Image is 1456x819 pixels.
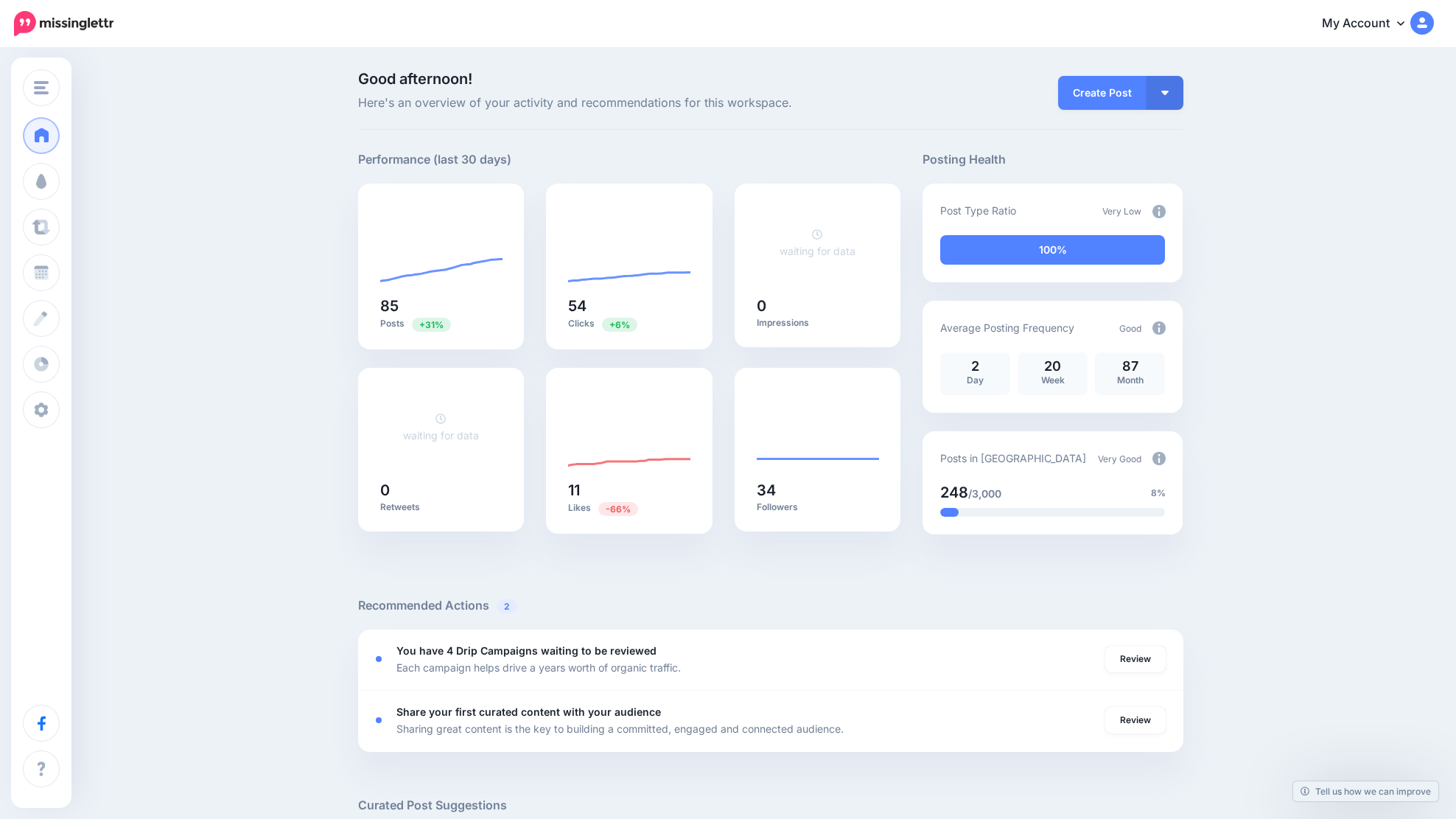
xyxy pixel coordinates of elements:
[1117,374,1144,386] span: Month
[568,501,690,515] p: Likes
[940,450,1086,467] p: Posts in [GEOGRAPHIC_DATA]
[940,319,1074,336] p: Average Posting Frequency
[403,412,479,442] a: waiting for data
[568,317,690,331] p: Clicks
[1161,91,1169,95] img: arrow-down-white.png
[757,317,879,329] p: Impressions
[396,720,844,737] p: Sharing great content is the key to building a committed, engaged and connected audience.
[412,318,451,332] span: Previous period: 65
[1105,707,1166,733] a: Review
[757,299,879,313] h5: 0
[396,705,661,718] b: Share your first curated content with your audience
[967,374,984,386] span: Day
[396,644,657,657] b: You have 4 Drip Campaigns waiting to be reviewed
[940,508,958,517] div: 8% of your posts in the last 30 days have been from Drip Campaigns
[396,659,681,676] p: Each campaign helps drive a years worth of organic traffic.
[940,202,1016,219] p: Post Type Ratio
[598,502,638,516] span: Previous period: 32
[1307,6,1434,42] a: My Account
[1098,453,1141,464] span: Very Good
[380,317,503,331] p: Posts
[948,360,1003,373] p: 2
[568,483,690,498] h5: 11
[1151,486,1166,501] span: 8%
[940,484,968,501] span: 248
[968,487,1001,500] span: /3,000
[14,11,113,36] img: Missinglettr
[380,501,503,513] p: Retweets
[1152,452,1166,465] img: info-circle-grey.png
[358,70,472,88] span: Good afternoon!
[923,150,1183,169] h5: Posting Health
[1058,76,1147,110] a: Create Post
[757,501,879,513] p: Followers
[358,596,1183,615] h5: Recommended Actions
[1105,646,1166,672] a: Review
[1152,205,1166,218] img: info-circle-grey.png
[940,235,1165,265] div: 100% of your posts in the last 30 days have been from Drip Campaigns
[380,483,503,498] h5: 0
[602,318,637,332] span: Previous period: 51
[568,299,690,313] h5: 54
[376,717,382,723] div: <div class='status-dot small red margin-right'></div>Error
[1041,374,1065,386] span: Week
[780,228,855,257] a: waiting for data
[497,599,517,613] span: 2
[1119,323,1141,334] span: Good
[1025,360,1080,373] p: 20
[1152,321,1166,335] img: info-circle-grey.png
[757,483,879,498] h5: 34
[376,656,382,662] div: <div class='status-dot small red margin-right'></div>Error
[358,796,1183,815] h5: Curated Post Suggestions
[34,81,49,94] img: menu.png
[1293,781,1438,801] a: Tell us how we can improve
[358,150,511,169] h5: Performance (last 30 days)
[1102,360,1158,373] p: 87
[1102,206,1141,217] span: Very Low
[358,94,901,113] span: Here's an overview of your activity and recommendations for this workspace.
[380,299,503,313] h5: 85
